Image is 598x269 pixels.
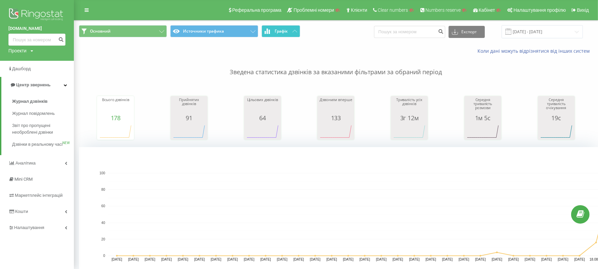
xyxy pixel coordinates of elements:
div: Проекти [8,47,27,54]
text: [DATE] [293,258,304,262]
span: Аналiтика [15,161,36,166]
text: 60 [101,205,105,208]
span: Проблемні номери [293,7,334,13]
span: Налаштування профілю [513,7,566,13]
svg: A chart. [246,121,279,141]
text: [DATE] [178,258,188,262]
span: Реферальна програма [232,7,282,13]
span: Mini CRM [14,177,33,182]
span: Основний [90,29,110,34]
input: Пошук за номером [8,34,65,46]
svg: A chart. [393,121,426,141]
text: [DATE] [128,258,139,262]
span: Журнал повідомлень [12,110,55,117]
a: [DOMAIN_NAME] [8,25,65,32]
span: Clear numbers [378,7,408,13]
text: 20 [101,237,105,241]
input: Пошук за номером [374,26,445,38]
a: Коли дані можуть відрізнятися вiд інших систем [477,48,593,54]
text: [DATE] [260,258,271,262]
text: [DATE] [145,258,155,262]
text: [DATE] [244,258,255,262]
span: Графік [275,29,288,34]
svg: A chart. [466,121,500,141]
text: [DATE] [194,258,205,262]
text: [DATE] [211,258,222,262]
text: 80 [101,188,105,191]
span: Налаштування [14,225,44,230]
span: Кабінет [479,7,495,13]
text: 0 [103,254,105,258]
text: [DATE] [508,258,519,262]
text: [DATE] [442,258,453,262]
div: Тривалість усіх дзвінків [393,98,426,115]
text: [DATE] [310,258,321,262]
div: 19с [540,115,573,121]
button: Графік [262,25,300,37]
text: [DATE] [161,258,172,262]
span: Дашборд [12,66,31,71]
span: Центр звернень [16,82,50,87]
text: [DATE] [227,258,238,262]
text: [DATE] [111,258,122,262]
div: 1м 5с [466,115,500,121]
button: Основний [79,25,167,37]
span: Кошти [15,209,28,214]
div: Цільових дзвінків [246,98,279,115]
text: [DATE] [360,258,370,262]
a: Дзвінки в реальному часіNEW [12,138,74,150]
text: [DATE] [525,258,536,262]
span: Журнал дзвінків [12,98,48,105]
text: [DATE] [376,258,387,262]
div: 3г 12м [393,115,426,121]
span: Numbers reserve [425,7,461,13]
div: Всього дзвінків [99,98,132,115]
text: [DATE] [326,258,337,262]
text: [DATE] [541,258,552,262]
text: 40 [101,221,105,225]
div: Прийнятих дзвінків [172,98,206,115]
span: Клієнти [351,7,367,13]
div: 133 [319,115,353,121]
span: Маркетплейс інтеграцій [15,193,63,198]
div: 178 [99,115,132,121]
div: Середня тривалість очікування [540,98,573,115]
text: [DATE] [459,258,469,262]
text: [DATE] [343,258,354,262]
button: Источники трафика [170,25,258,37]
div: 64 [246,115,279,121]
svg: A chart. [540,121,573,141]
text: [DATE] [492,258,502,262]
text: [DATE] [409,258,420,262]
p: Зведена статистика дзвінків за вказаними фільтрами за обраний період [79,54,593,77]
span: Звіт про пропущені необроблені дзвінки [12,122,71,136]
text: 100 [99,171,105,175]
span: Вихід [577,7,589,13]
div: 91 [172,115,206,121]
a: Центр звернень [1,77,74,93]
svg: A chart. [319,121,353,141]
a: Журнал повідомлень [12,107,74,120]
text: [DATE] [475,258,486,262]
div: Середня тривалість розмови [466,98,500,115]
img: Ringostat logo [8,7,65,24]
text: [DATE] [277,258,288,262]
svg: A chart. [172,121,206,141]
span: Дзвінки в реальному часі [12,141,62,148]
text: [DATE] [393,258,403,262]
text: [DATE] [574,258,585,262]
svg: A chart. [99,121,132,141]
a: Журнал дзвінків [12,95,74,107]
text: [DATE] [426,258,436,262]
div: Дзвонили вперше [319,98,353,115]
text: [DATE] [558,258,568,262]
a: Звіт про пропущені необроблені дзвінки [12,120,74,138]
button: Експорт [449,26,485,38]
